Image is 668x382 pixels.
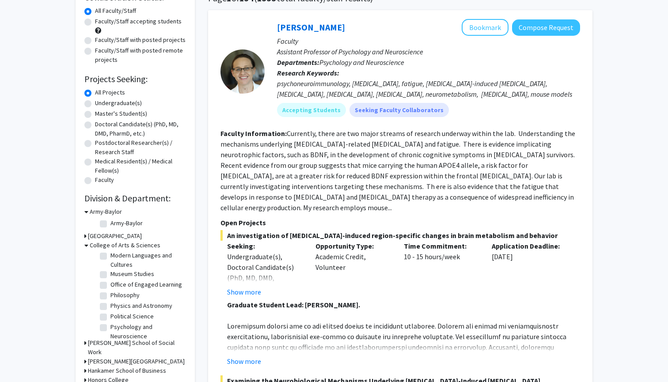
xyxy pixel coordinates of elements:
strong: Graduate Student Lead: [PERSON_NAME]. [227,300,360,309]
label: Army-Baylor [110,219,143,228]
button: Compose Request to Elisabeth Vichaya [512,19,580,36]
span: An investigation of [MEDICAL_DATA]-induced region-specific changes in brain metabolism and behavior [220,230,580,241]
h3: College of Arts & Sciences [90,241,160,250]
label: Medical Resident(s) / Medical Fellow(s) [95,157,186,175]
b: Research Keywords: [277,68,339,77]
label: Doctoral Candidate(s) (PhD, MD, DMD, PharmD, etc.) [95,120,186,138]
label: Modern Languages and Cultures [110,251,184,269]
h3: [GEOGRAPHIC_DATA] [88,231,142,241]
label: Undergraduate(s) [95,98,142,108]
p: Time Commitment: [404,241,479,251]
h3: Hankamer School of Business [88,366,166,375]
button: Add Elisabeth Vichaya to Bookmarks [462,19,509,36]
p: Assistant Professor of Psychology and Neuroscience [277,46,580,57]
label: Postdoctoral Researcher(s) / Research Staff [95,138,186,157]
label: Faculty/Staff with posted projects [95,35,186,45]
label: All Faculty/Staff [95,6,136,15]
fg-read-more: Currently, there are two major streams of research underway within the lab. Understanding the mec... [220,129,575,212]
p: Opportunity Type: [315,241,391,251]
mat-chip: Accepting Students [277,103,346,117]
label: Faculty/Staff with posted remote projects [95,46,186,64]
h3: [PERSON_NAME] School of Social Work [88,338,186,357]
label: Master's Student(s) [95,109,147,118]
p: Open Projects [220,217,580,228]
p: Seeking: [227,241,302,251]
mat-chip: Seeking Faculty Collaborators [349,103,449,117]
label: Psychology and Neuroscience [110,322,184,341]
h2: Division & Department: [84,193,186,204]
span: Psychology and Neuroscience [319,58,404,67]
div: Academic Credit, Volunteer [309,241,397,297]
h3: [PERSON_NAME][GEOGRAPHIC_DATA] [88,357,185,366]
b: Faculty Information: [220,129,287,138]
button: Show more [227,356,261,367]
a: [PERSON_NAME] [277,22,345,33]
div: psychoneuroimmunology, [MEDICAL_DATA], fatigue, [MEDICAL_DATA]-induced [MEDICAL_DATA], [MEDICAL_D... [277,78,580,99]
button: Show more [227,287,261,297]
p: Application Deadline: [492,241,567,251]
label: Political Science [110,312,154,321]
p: Faculty [277,36,580,46]
h3: Army-Baylor [90,207,122,216]
label: All Projects [95,88,125,97]
div: [DATE] [485,241,573,297]
label: Faculty/Staff accepting students [95,17,182,26]
label: Physics and Astronomy [110,301,172,310]
label: Philosophy [110,291,140,300]
div: Undergraduate(s), Doctoral Candidate(s) (PhD, MD, DMD, PharmD, etc.), Faculty [227,251,302,294]
iframe: Chat [7,342,38,375]
label: Office of Engaged Learning [110,280,182,289]
label: Faculty [95,175,114,185]
b: Departments: [277,58,319,67]
div: 10 - 15 hours/week [397,241,486,297]
label: Museum Studies [110,269,154,279]
h2: Projects Seeking: [84,74,186,84]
